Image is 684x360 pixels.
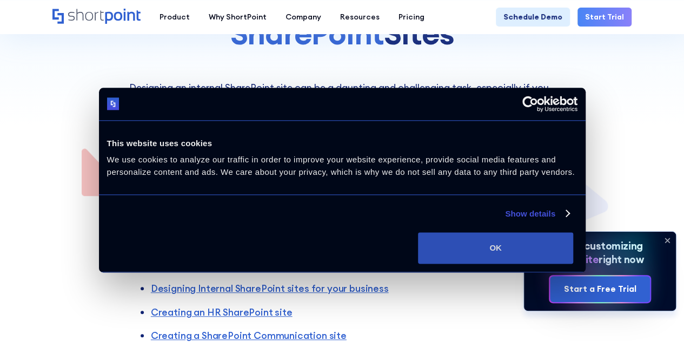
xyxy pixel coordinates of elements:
[129,81,555,194] p: Designing an internal SharePoint site can be a daunting and challenging task, especially if you a...
[52,9,141,25] a: Home
[399,11,424,23] div: Pricing
[150,8,199,27] a: Product
[496,8,570,27] a: Schedule Demo
[151,306,293,318] a: Creating an HR SharePoint site
[330,8,389,27] a: Resources
[389,8,434,27] a: Pricing
[550,276,649,303] a: Start a Free Trial
[630,308,684,360] iframe: Chat Widget
[505,207,569,220] a: Show details
[151,329,347,342] a: Creating a SharePoint Communication site
[340,11,380,23] div: Resources
[107,155,575,176] span: We use cookies to analyze our traffic in order to improve your website experience, provide social...
[151,282,389,294] a: Designing Internal SharePoint sites for your business
[483,96,577,112] a: Usercentrics Cookiebot - opens in a new window
[209,11,267,23] div: Why ShortPoint
[199,8,276,27] a: Why ShortPoint
[418,232,573,264] button: OK
[285,11,321,23] div: Company
[577,8,632,27] a: Start Trial
[107,98,119,110] img: logo
[107,137,577,150] div: This website uses cookies
[563,283,636,296] div: Start a Free Trial
[276,8,330,27] a: Company
[160,11,190,23] div: Product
